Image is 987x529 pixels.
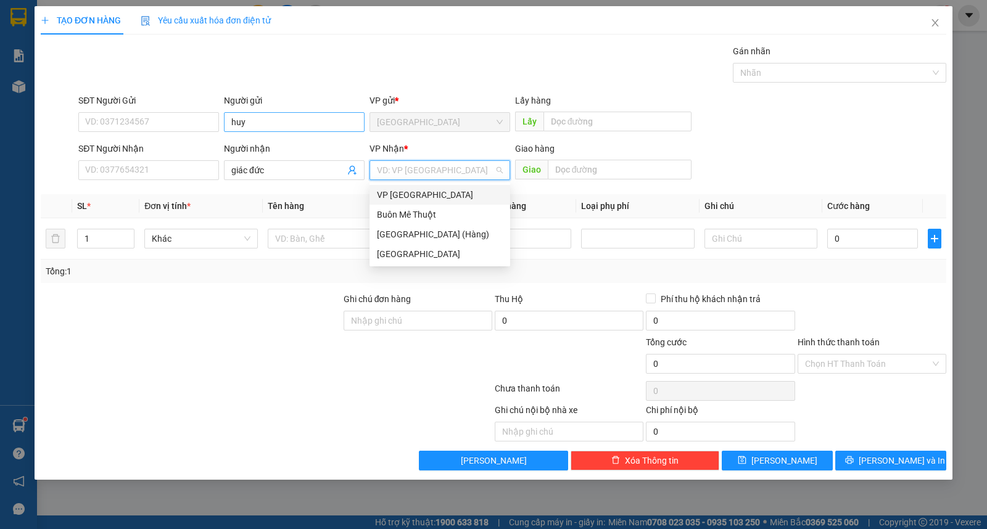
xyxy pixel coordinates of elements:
[700,194,823,218] th: Ghi chú
[798,337,880,347] label: Hình thức thanh toán
[515,160,548,179] span: Giao
[515,96,551,105] span: Lấy hàng
[224,94,365,107] div: Người gửi
[6,6,179,73] li: [GEOGRAPHIC_DATA]
[751,454,817,467] span: [PERSON_NAME]
[722,451,833,470] button: save[PERSON_NAME]
[41,16,49,25] span: plus
[268,229,381,248] input: VD: Bàn, Ghế
[656,292,766,306] span: Phí thu hộ khách nhận trả
[495,294,523,304] span: Thu Hộ
[625,454,679,467] span: Xóa Thông tin
[515,144,555,154] span: Giao hàng
[738,456,746,465] span: save
[928,234,941,244] span: plus
[928,229,941,248] button: plus
[377,247,503,261] div: [GEOGRAPHIC_DATA]
[646,403,795,422] div: Chi phí nội bộ
[144,201,191,211] span: Đơn vị tính
[377,228,503,241] div: [GEOGRAPHIC_DATA] (Hàng)
[461,454,527,467] span: [PERSON_NAME]
[611,456,620,465] span: delete
[918,6,952,41] button: Close
[419,451,568,470] button: [PERSON_NAME]
[141,16,151,26] img: icon
[344,311,492,330] input: Ghi chú đơn hàng
[6,6,49,49] img: logo.jpg
[347,165,357,175] span: user-add
[576,194,700,218] th: Loại phụ phí
[646,337,687,347] span: Tổng cước
[493,382,645,403] div: Chưa thanh toán
[495,403,643,422] div: Ghi chú nội bộ nhà xe
[370,224,510,244] div: Đà Nẵng (Hàng)
[370,205,510,224] div: Buôn Mê Thuột
[46,229,65,248] button: delete
[495,422,643,441] input: Nhập ghi chú
[859,454,945,467] span: [PERSON_NAME] và In
[370,185,510,205] div: VP Nha Trang
[78,94,219,107] div: SĐT Người Gửi
[377,188,503,202] div: VP [GEOGRAPHIC_DATA]
[704,229,818,248] input: Ghi Chú
[543,112,692,131] input: Dọc đường
[85,87,164,100] li: VP Buôn Mê Thuột
[370,244,510,264] div: Sài Gòn
[377,208,503,221] div: Buôn Mê Thuột
[571,451,719,470] button: deleteXóa Thông tin
[152,229,250,248] span: Khác
[77,201,87,211] span: SL
[224,142,365,155] div: Người nhận
[344,294,411,304] label: Ghi chú đơn hàng
[46,264,382,278] div: Tổng: 1
[370,94,510,107] div: VP gửi
[481,229,571,248] input: 0
[733,46,770,56] label: Gán nhãn
[141,15,271,25] span: Yêu cầu xuất hóa đơn điện tử
[827,201,870,211] span: Cước hàng
[515,112,543,131] span: Lấy
[268,201,304,211] span: Tên hàng
[845,456,854,465] span: printer
[6,87,85,128] li: VP [GEOGRAPHIC_DATA]
[370,144,404,154] span: VP Nhận
[78,142,219,155] div: SĐT Người Nhận
[835,451,946,470] button: printer[PERSON_NAME] và In
[377,113,503,131] span: Sài Gòn
[41,15,121,25] span: TẠO ĐƠN HÀNG
[930,18,940,28] span: close
[548,160,692,179] input: Dọc đường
